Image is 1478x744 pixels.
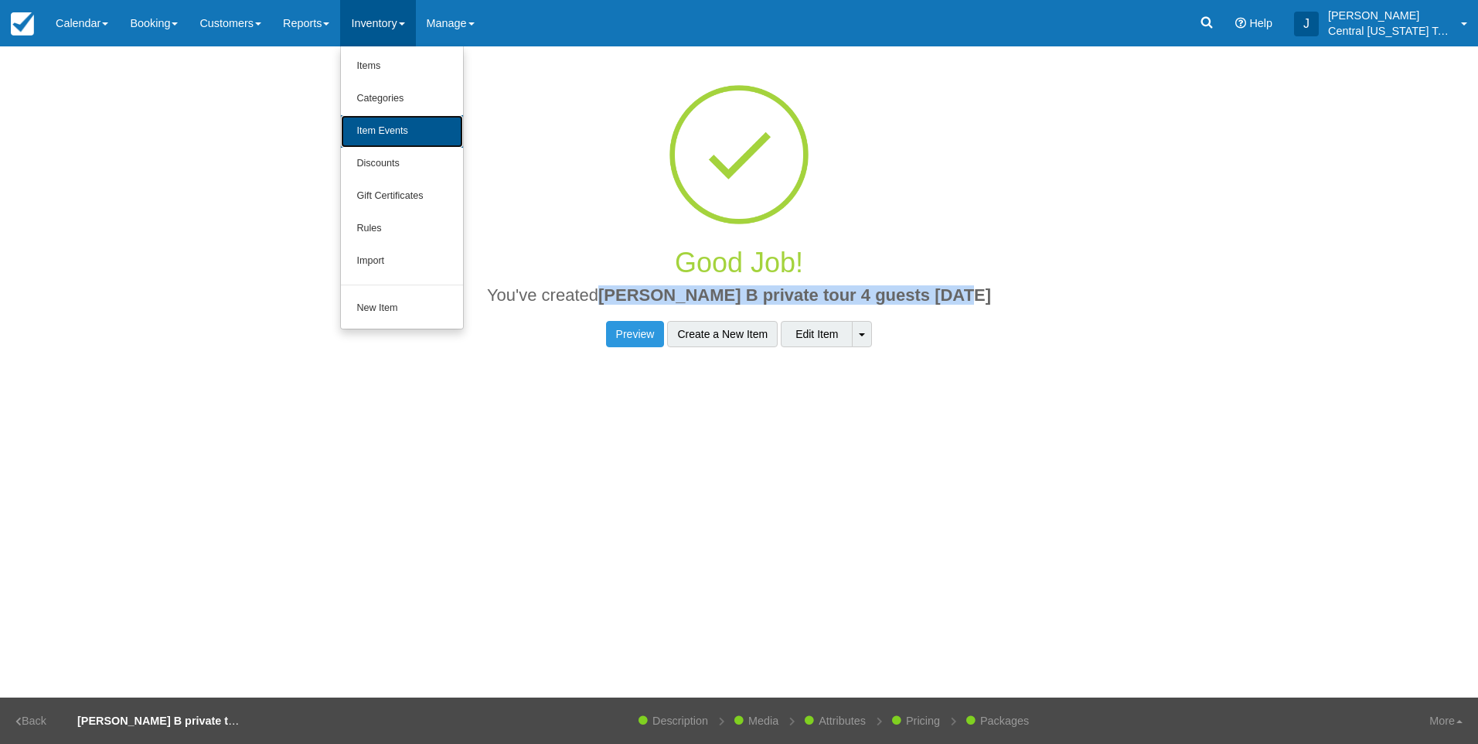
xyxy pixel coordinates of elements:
i: Help [1235,18,1246,29]
a: Attributes [811,698,874,744]
p: [PERSON_NAME] [1328,8,1452,23]
a: Categories [341,83,463,115]
img: wizard-congrats-item.png [669,85,809,224]
a: Item Events [341,115,463,148]
a: Pricing [898,698,948,744]
a: Discounts [341,148,463,180]
a: Rules [341,213,463,245]
div: J [1294,12,1319,36]
strong: [PERSON_NAME] B private tour 4 guests [DATE] [77,715,334,727]
a: Media [741,698,786,744]
span: Help [1249,17,1272,29]
a: Preview [606,321,665,347]
a: More [1414,698,1478,744]
ul: Inventory [340,46,464,329]
a: Edit Item [781,321,853,347]
p: Central [US_STATE] Tours [1328,23,1452,39]
h2: You've created [233,286,1245,313]
a: Items [341,50,463,83]
a: Packages [972,698,1037,744]
h1: Good Job! [233,247,1245,278]
a: Gift Certificates [341,180,463,213]
span: [PERSON_NAME] B private tour 4 guests [DATE] [598,285,991,305]
img: checkfront-main-nav-mini-logo.png [11,12,34,36]
a: Description [645,698,716,744]
a: New Item [341,292,463,325]
a: Import [341,245,463,278]
a: Create a New Item [667,321,778,347]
